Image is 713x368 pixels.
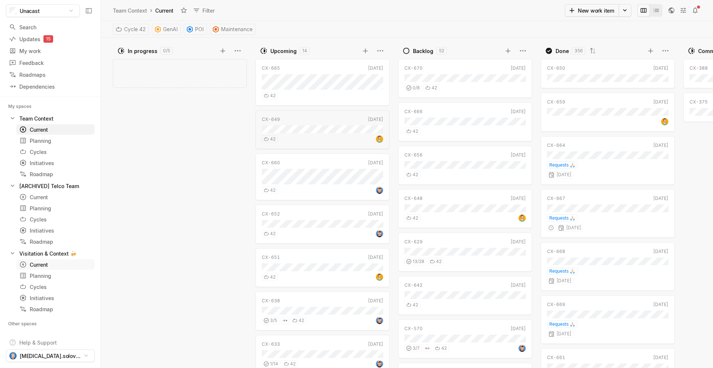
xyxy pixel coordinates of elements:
div: Planning [19,204,92,212]
a: [ARCHIVED] Telco Team [6,181,95,191]
div: Catalog Team [19,332,53,340]
div: [DATE] [547,171,573,178]
a: CX-648[DATE]42 [398,189,532,228]
a: Planning [16,203,95,213]
div: CX-638 [262,298,280,304]
div: CX-660 [262,160,280,166]
div: CX-656 [404,152,423,158]
div: Current [154,6,175,16]
span: 42 [270,136,276,142]
div: board and list toggle [637,4,662,17]
a: Initiatives [16,225,95,236]
a: CX-649[DATE]42 [255,110,390,149]
span: 0 / 8 [413,85,420,91]
a: CX-642[DATE]42 [398,276,532,315]
span: Requests 🙏🏻 [549,268,575,275]
a: Cycles [16,214,95,224]
div: CX-664 [547,142,565,149]
a: Dependencies [6,81,95,92]
a: Cycles [16,282,95,292]
div: CX-652 [262,211,280,217]
a: CX-669[DATE]Requests 🙏🏻[DATE] [541,295,675,344]
span: 42 [270,274,276,280]
span: 42 [432,85,437,91]
div: CX-670[DATE]0/842 [398,57,532,100]
span: Unacast [20,7,40,15]
div: CX-570 [404,325,423,332]
div: [DATE] [368,341,383,348]
img: Jan%20Benetka_upside.jpg [376,230,383,237]
div: In progress [128,47,157,55]
img: image.png [376,273,383,281]
div: Upcoming [270,47,297,55]
div: 0 /5 [160,47,173,55]
div: Done [556,47,569,55]
div: Roadmap [19,238,92,246]
a: CX-651[DATE]42 [255,248,390,287]
a: CX-665[DATE]42 [255,59,390,106]
div: CX-649 [262,116,280,123]
a: CX-650[DATE] [541,59,675,88]
div: Feedback [9,59,92,67]
div: CX-668[DATE]Requests 🙏🏻[DATE] [541,240,675,293]
a: Cycles [16,147,95,157]
div: Planning [19,272,92,280]
div: Dependencies [9,83,92,91]
a: Team Context [111,6,149,16]
div: Roadmaps [9,71,92,79]
div: CX-664[DATE]Requests 🙏🏻[DATE] [541,134,675,187]
div: Backlog [413,47,433,55]
a: CX-656[DATE]42 [398,146,532,185]
div: Roadmap [19,305,92,313]
button: New work item [565,4,619,17]
span: 42 [270,92,276,99]
div: [DATE] [511,65,526,72]
div: CX-670 [404,65,423,72]
a: CX-659[DATE] [541,93,675,132]
a: Current [16,124,95,135]
div: Catalog Team [6,331,95,341]
div: Planning [19,137,92,145]
img: Jan%20Benetka_upside.jpg [376,187,383,194]
div: [ARCHIVED] Telco Team [19,182,79,190]
div: [DATE] [547,330,573,338]
a: Initiatives [16,293,95,303]
div: CX-669 [547,301,565,308]
button: Change to mode list_view [650,4,662,17]
div: [DATE] [653,65,668,72]
div: CX-666[DATE]42 [398,100,532,144]
a: Roadmaps [6,69,95,80]
a: Roadmap [16,236,95,247]
div: Team Context [6,113,95,124]
div: CX-667[DATE]Requests 🙏🏻[DATE] [541,187,675,240]
div: Updates [9,35,92,43]
div: [DATE] [653,301,668,308]
div: CX-388 [690,65,708,72]
img: image.png [661,118,668,125]
div: [DATE] [368,211,383,217]
div: [DATE] [511,282,526,289]
img: Screenshot%202022-05-23%20at%2018.06.08.png [9,352,17,359]
div: [DATE] [653,195,668,202]
div: CX-633 [262,341,280,348]
div: CX-629[DATE]13/2842 [398,230,532,274]
a: Visitation & Context 🍻 [6,248,95,259]
div: CX-659 [547,99,565,105]
a: Initiatives [16,158,95,168]
button: Change to mode board_view [637,4,650,17]
div: My spaces [8,103,40,110]
div: [DATE] [511,325,526,332]
div: CX-651 [262,254,280,261]
a: CX-667[DATE]Requests 🙏🏻[DATE] [541,189,675,238]
div: 15 [43,35,53,43]
div: CX-659[DATE] [541,91,675,134]
div: Current [19,261,65,269]
img: image.png [376,135,383,143]
div: [DATE] [653,99,668,105]
div: CX-669[DATE]Requests 🙏🏻[DATE] [541,293,675,346]
a: CX-629[DATE]13/2842 [398,233,532,272]
span: 42 [270,230,276,237]
div: Cycles [19,148,81,156]
span: Maintenance [221,24,253,34]
div: grid [541,57,678,368]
